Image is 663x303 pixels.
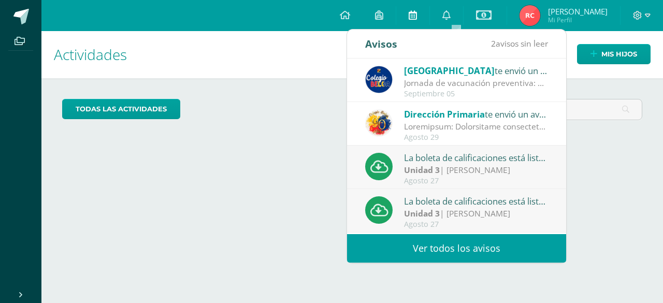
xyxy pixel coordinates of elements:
span: [PERSON_NAME] [548,6,608,17]
strong: Unidad 3 [404,208,440,219]
div: Agosto 27 [404,220,548,229]
div: te envió un aviso [404,64,548,77]
a: Mis hijos [577,44,651,64]
div: | [PERSON_NAME] [404,208,548,220]
div: Jornada de vacunación preventiva: Estimados Padres y Estimadas Madres de Familia: Deseándoles un ... [404,77,548,89]
div: La boleta de calificaciones está lista par descargarse [404,151,548,164]
span: 2 [491,38,496,49]
div: Agosto 29 [404,133,548,142]
span: avisos sin leer [491,38,548,49]
span: Dirección Primaria [404,108,485,120]
span: [GEOGRAPHIC_DATA] [404,65,495,77]
span: Mi Perfil [548,16,608,24]
div: La boleta de calificaciones está lista par descargarse [404,194,548,208]
div: Avisos [365,30,397,58]
img: bc0decd86eabb4abbd2d4b551c806369.png [520,5,540,26]
strong: Unidad 3 [404,164,440,176]
a: todas las Actividades [62,99,180,119]
a: Ver todos los avisos [347,234,566,263]
div: Septiembre 05 [404,90,548,98]
div: | [PERSON_NAME] [404,164,548,176]
img: 919ad801bb7643f6f997765cf4083301.png [365,66,393,93]
div: Importante: Previniendo propagación de casos de pediculosis: Estimados Padres y Estimadas Madres ... [404,121,548,133]
img: 050f0ca4ac5c94d5388e1bdfdf02b0f1.png [365,109,393,137]
span: Mis hijos [601,45,637,64]
div: Agosto 27 [404,177,548,185]
div: te envió un aviso [404,107,548,121]
h1: Actividades [54,31,651,78]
